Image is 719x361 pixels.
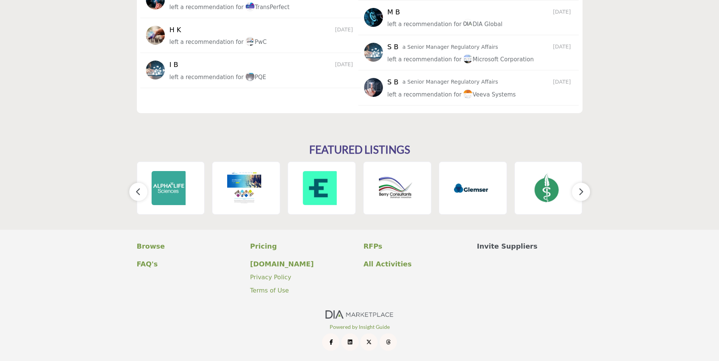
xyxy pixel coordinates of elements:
[137,241,242,251] a: Browse
[387,43,401,51] h5: S B
[137,259,242,269] a: FAQ's
[169,39,243,45] span: left a recommendation for
[364,43,383,62] img: avtar-image
[303,171,337,205] img: Evernorth Health Services
[245,37,267,47] a: imagePwC
[364,241,469,251] a: RFPs
[403,43,498,51] p: a Senior Manager Regulatory Affairs
[250,241,356,251] a: Pricing
[463,21,502,28] span: DIA Global
[335,61,355,68] span: [DATE]
[146,26,165,45] img: avtar-image
[245,3,290,12] a: imageTransPerfect
[387,78,401,86] h5: S B
[553,8,573,16] span: [DATE]
[245,2,255,11] img: image
[250,287,289,294] a: Terms of Use
[463,90,516,100] a: imageVeeva Systems
[169,61,183,69] h5: I B
[364,259,469,269] a: All Activities
[245,4,290,11] span: TransPerfect
[325,310,394,319] img: No Site Logo
[364,78,383,97] img: avtar-image
[553,43,573,51] span: [DATE]
[152,171,186,205] img: AlphaLife Sciences
[530,171,564,205] img: Synterex, Inc.
[463,56,534,63] span: Microsoft Corporation
[245,73,266,82] a: imagePQE
[146,61,165,79] img: avtar-image
[463,55,534,64] a: imageMicrosoft Corporation
[169,74,243,81] span: left a recommendation for
[403,78,498,86] p: a Senior Manager Regulatory Affairs
[245,74,266,81] span: PQE
[360,333,378,351] a: Twitter Link
[335,26,355,34] span: [DATE]
[380,333,397,351] a: Threads Link
[245,37,255,46] img: image
[250,259,356,269] a: [DOMAIN_NAME]
[387,8,401,16] h5: M B
[378,171,412,205] img: Berry Consultants
[169,26,183,34] h5: H K
[463,91,516,98] span: Veeva Systems
[250,274,291,281] a: Privacy Policy
[227,171,261,205] img: TrialAssure
[387,21,462,28] span: left a recommendation for
[463,19,473,28] img: image
[387,56,462,63] span: left a recommendation for
[463,20,502,29] a: imageDIA Global
[169,4,243,11] span: left a recommendation for
[322,333,339,351] a: Facebook Link
[463,54,473,64] img: image
[387,91,462,98] span: left a recommendation for
[553,78,573,86] span: [DATE]
[463,89,473,99] img: image
[245,72,255,81] img: image
[309,143,410,156] h2: FEATURED LISTINGS
[477,241,583,251] a: Invite Suppliers
[245,39,267,45] span: PwC
[330,324,390,330] a: Powered by Insight Guide
[364,8,383,27] img: avtar-image
[454,171,488,205] img: Glemser Technologies
[341,333,359,351] a: LinkedIn Link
